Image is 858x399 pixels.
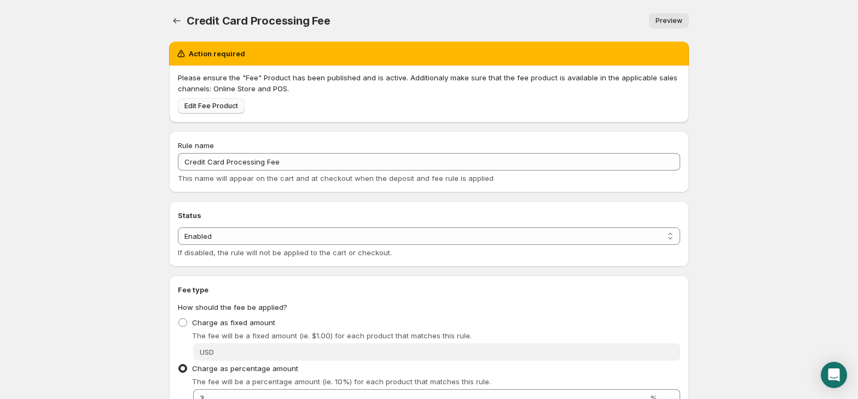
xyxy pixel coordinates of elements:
[821,362,847,388] div: Open Intercom Messenger
[178,303,287,312] span: How should the fee be applied?
[178,284,680,295] h2: Fee type
[178,248,392,257] span: If disabled, the rule will not be applied to the cart or checkout.
[192,331,472,340] span: The fee will be a fixed amount (ie. $1.00) for each product that matches this rule.
[200,348,214,356] span: USD
[178,210,680,221] h2: Status
[189,48,245,59] h2: Action required
[192,364,298,373] span: Charge as percentage amount
[169,13,184,28] button: Settings
[178,98,245,114] a: Edit Fee Product
[656,16,682,25] span: Preview
[178,72,680,94] p: Please ensure the "Fee" Product has been published and is active. Additionaly make sure that the ...
[184,102,238,110] span: Edit Fee Product
[178,141,214,150] span: Rule name
[192,376,680,387] p: The fee will be a percentage amount (ie. 10%) for each product that matches this rule.
[187,14,331,27] span: Credit Card Processing Fee
[178,174,494,183] span: This name will appear on the cart and at checkout when the deposit and fee rule is applied
[192,318,275,327] span: Charge as fixed amount
[649,13,689,28] a: Preview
